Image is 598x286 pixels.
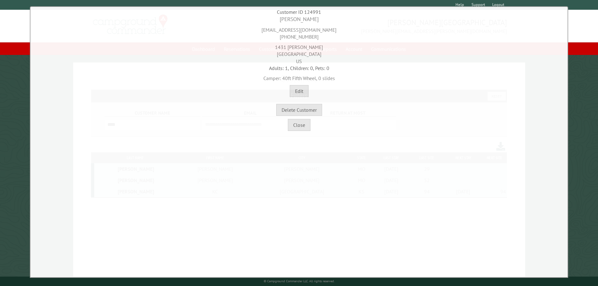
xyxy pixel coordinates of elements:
div: Camper: 40ft Fifth Wheel, 0 slides [32,72,566,82]
button: Edit [290,85,309,97]
div: [EMAIL_ADDRESS][DOMAIN_NAME] [PHONE_NUMBER] [32,23,566,40]
div: [PERSON_NAME] [32,15,566,23]
div: Customer ID 124991 [32,8,566,15]
button: Delete Customer [276,104,322,116]
button: Close [288,119,310,131]
div: Adults: 1, Children: 0, Pets: 0 [32,65,566,72]
div: 1431 [PERSON_NAME] [GEOGRAPHIC_DATA] US [32,40,566,65]
small: © Campground Commander LLC. All rights reserved. [264,279,335,283]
